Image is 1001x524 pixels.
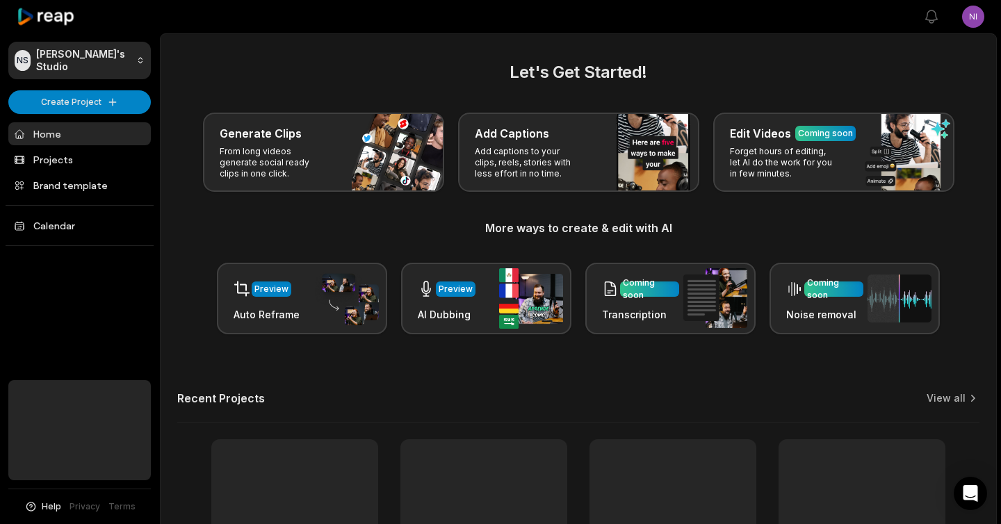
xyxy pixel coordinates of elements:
[475,125,549,142] h3: Add Captions
[418,307,475,322] h3: AI Dubbing
[234,307,300,322] h3: Auto Reframe
[24,500,61,513] button: Help
[499,268,563,329] img: ai_dubbing.png
[254,283,288,295] div: Preview
[868,275,931,322] img: noise_removal.png
[8,214,151,237] a: Calendar
[36,48,131,73] p: [PERSON_NAME]'s Studio
[8,122,151,145] a: Home
[108,500,136,513] a: Terms
[786,307,863,322] h3: Noise removal
[177,60,979,85] h2: Let's Get Started!
[623,277,676,302] div: Coming soon
[683,268,747,328] img: transcription.png
[177,220,979,236] h3: More ways to create & edit with AI
[220,125,302,142] h3: Generate Clips
[927,391,966,405] a: View all
[8,90,151,114] button: Create Project
[730,146,838,179] p: Forget hours of editing, let AI do the work for you in few minutes.
[730,125,791,142] h3: Edit Videos
[42,500,61,513] span: Help
[70,500,100,513] a: Privacy
[177,391,265,405] h2: Recent Projects
[220,146,327,179] p: From long videos generate social ready clips in one click.
[954,477,987,510] div: Open Intercom Messenger
[315,272,379,326] img: auto_reframe.png
[8,174,151,197] a: Brand template
[8,148,151,171] a: Projects
[602,307,679,322] h3: Transcription
[439,283,473,295] div: Preview
[15,50,31,71] div: NS
[807,277,861,302] div: Coming soon
[475,146,583,179] p: Add captions to your clips, reels, stories with less effort in no time.
[798,127,853,140] div: Coming soon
